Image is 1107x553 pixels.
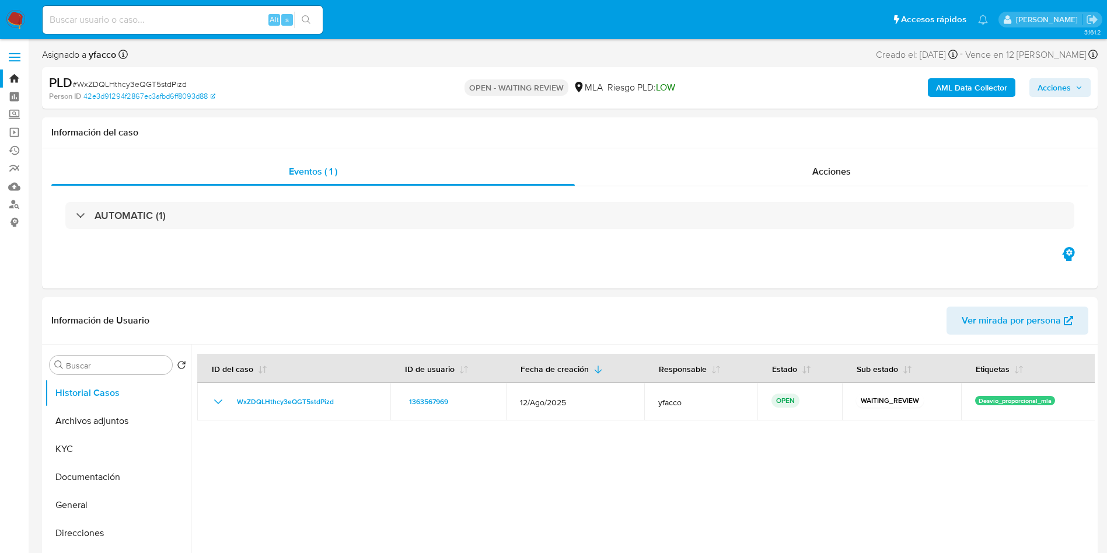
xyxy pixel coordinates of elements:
input: Buscar [66,360,167,371]
a: 42e3d91294f2867ec3afbd6ff8093d88 [83,91,215,102]
h3: AUTOMATIC (1) [95,209,166,222]
button: Archivos adjuntos [45,407,191,435]
span: Asignado a [42,48,116,61]
span: Eventos ( 1 ) [289,165,337,178]
input: Buscar usuario o caso... [43,12,323,27]
button: Volver al orden por defecto [177,360,186,373]
b: PLD [49,73,72,92]
div: AUTOMATIC (1) [65,202,1074,229]
button: Ver mirada por persona [947,307,1088,335]
span: Vence en 12 [PERSON_NAME] [965,48,1087,61]
h1: Información del caso [51,127,1088,138]
span: # WxZDQLHthcy3eQGT5stdPizd [72,78,187,90]
button: General [45,491,191,519]
button: Direcciones [45,519,191,547]
a: Notificaciones [978,15,988,25]
button: Documentación [45,463,191,491]
span: Acciones [1038,78,1071,97]
button: search-icon [294,12,318,28]
button: Historial Casos [45,379,191,407]
p: OPEN - WAITING REVIEW [465,79,568,96]
a: Salir [1086,13,1098,26]
span: Accesos rápidos [901,13,966,26]
div: Creado el: [DATE] [876,47,958,62]
button: AML Data Collector [928,78,1015,97]
b: yfacco [86,48,116,61]
span: Riesgo PLD: [607,81,675,94]
button: KYC [45,435,191,463]
b: AML Data Collector [936,78,1007,97]
p: yesica.facco@mercadolibre.com [1016,14,1082,25]
span: Ver mirada por persona [962,307,1061,335]
button: Acciones [1029,78,1091,97]
b: Person ID [49,91,81,102]
span: s [285,14,289,25]
span: LOW [656,81,675,94]
span: Acciones [812,165,851,178]
span: Alt [270,14,279,25]
div: MLA [573,81,603,94]
h1: Información de Usuario [51,315,149,326]
span: - [960,47,963,62]
button: Buscar [54,360,64,370]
